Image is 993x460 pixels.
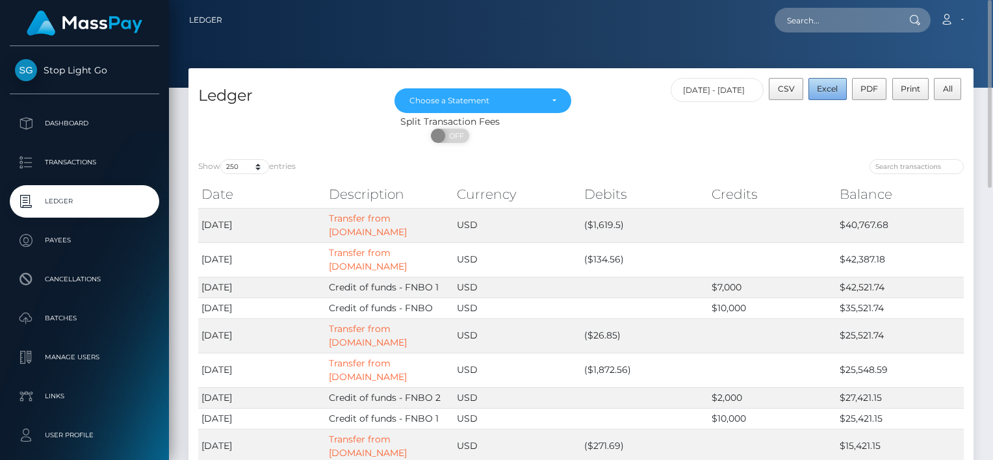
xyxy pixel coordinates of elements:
[10,224,159,257] a: Payees
[708,277,836,298] td: $7,000
[15,309,154,328] p: Batches
[326,387,453,408] td: Credit of funds - FNBO 2
[708,181,836,207] th: Credits
[870,159,964,174] input: Search transactions
[901,84,920,94] span: Print
[671,78,764,102] input: Date filter
[326,181,453,207] th: Description
[836,387,964,408] td: $27,421.15
[329,323,407,348] a: Transfer from [DOMAIN_NAME]
[836,408,964,429] td: $25,421.15
[198,242,326,277] td: [DATE]
[198,159,296,174] label: Show entries
[454,208,581,242] td: USD
[15,348,154,367] p: Manage Users
[769,78,803,100] button: CSV
[198,181,326,207] th: Date
[198,387,326,408] td: [DATE]
[189,6,222,34] a: Ledger
[198,298,326,318] td: [DATE]
[27,10,142,36] img: MassPay Logo
[454,242,581,277] td: USD
[10,64,159,76] span: Stop Light Go
[836,242,964,277] td: $42,387.18
[15,192,154,211] p: Ledger
[708,387,836,408] td: $2,000
[326,277,453,298] td: Credit of funds - FNBO 1
[10,341,159,374] a: Manage Users
[15,231,154,250] p: Payees
[409,96,541,106] div: Choose a Statement
[836,298,964,318] td: $35,521.74
[15,153,154,172] p: Transactions
[10,380,159,413] a: Links
[836,181,964,207] th: Balance
[454,298,581,318] td: USD
[198,84,375,107] h4: Ledger
[943,84,953,94] span: All
[778,84,795,94] span: CSV
[329,247,407,272] a: Transfer from [DOMAIN_NAME]
[15,270,154,289] p: Cancellations
[860,84,878,94] span: PDF
[326,298,453,318] td: Credit of funds - FNBO
[836,208,964,242] td: $40,767.68
[454,408,581,429] td: USD
[10,185,159,218] a: Ledger
[188,115,712,129] div: Split Transaction Fees
[15,387,154,406] p: Links
[220,159,269,174] select: Showentries
[708,408,836,429] td: $10,000
[581,181,708,207] th: Debits
[454,318,581,353] td: USD
[817,84,838,94] span: Excel
[581,318,708,353] td: ($26.85)
[10,263,159,296] a: Cancellations
[326,408,453,429] td: Credit of funds - FNBO 1
[708,298,836,318] td: $10,000
[198,318,326,353] td: [DATE]
[10,107,159,140] a: Dashboard
[581,353,708,387] td: ($1,872.56)
[438,129,471,143] span: OFF
[581,242,708,277] td: ($134.56)
[10,419,159,452] a: User Profile
[454,181,581,207] th: Currency
[454,353,581,387] td: USD
[836,353,964,387] td: $25,548.59
[852,78,887,100] button: PDF
[329,433,407,459] a: Transfer from [DOMAIN_NAME]
[892,78,929,100] button: Print
[10,146,159,179] a: Transactions
[934,78,961,100] button: All
[775,8,897,32] input: Search...
[198,277,326,298] td: [DATE]
[581,208,708,242] td: ($1,619.5)
[836,318,964,353] td: $25,521.74
[454,277,581,298] td: USD
[198,408,326,429] td: [DATE]
[198,208,326,242] td: [DATE]
[836,277,964,298] td: $42,521.74
[198,353,326,387] td: [DATE]
[10,302,159,335] a: Batches
[15,114,154,133] p: Dashboard
[15,426,154,445] p: User Profile
[15,59,37,81] img: Stop Light Go
[394,88,571,113] button: Choose a Statement
[808,78,847,100] button: Excel
[454,387,581,408] td: USD
[329,357,407,383] a: Transfer from [DOMAIN_NAME]
[329,212,407,238] a: Transfer from [DOMAIN_NAME]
